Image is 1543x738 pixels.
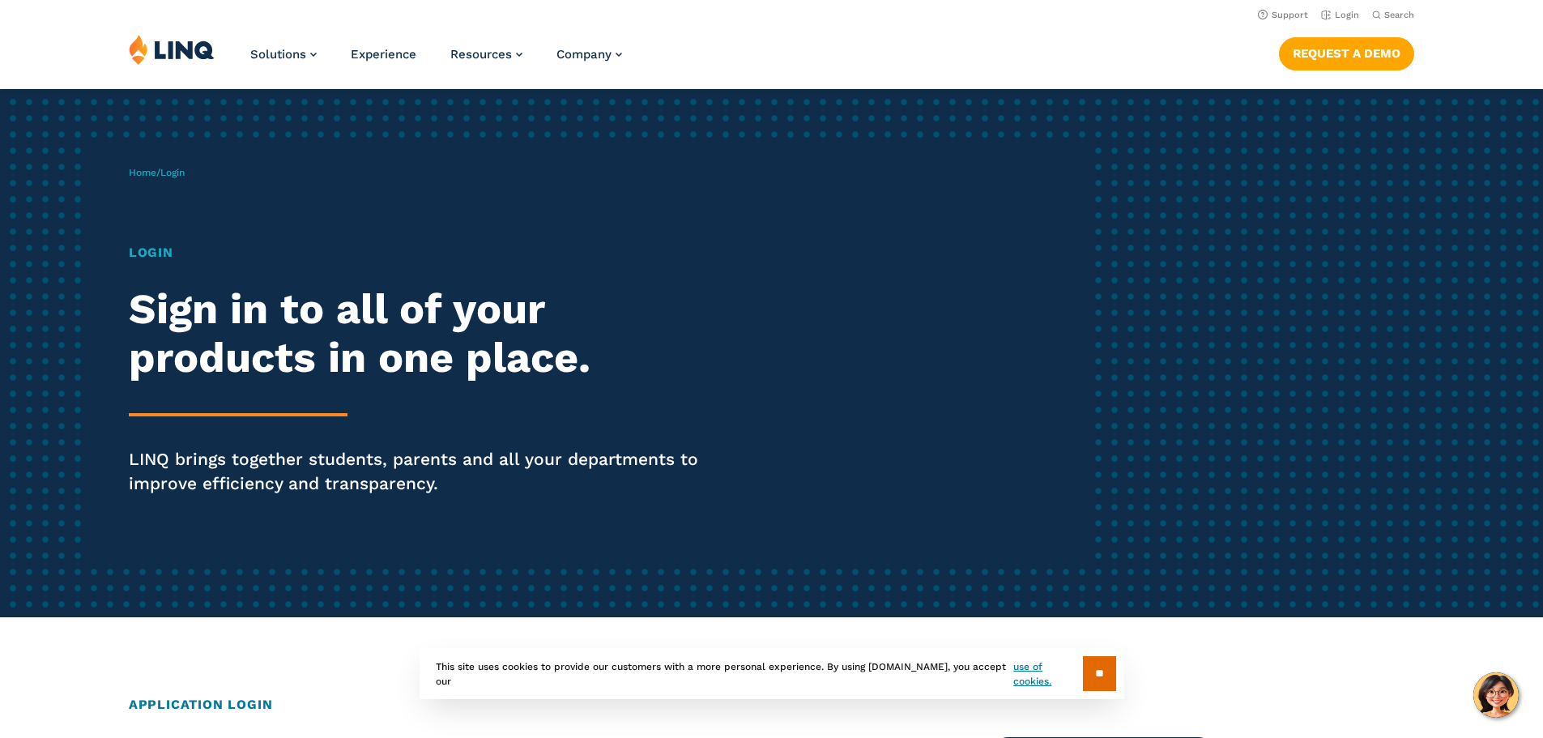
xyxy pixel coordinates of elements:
[1279,37,1414,70] a: Request a Demo
[450,47,512,62] span: Resources
[420,648,1124,699] div: This site uses cookies to provide our customers with a more personal experience. By using [DOMAIN...
[250,34,622,87] nav: Primary Navigation
[129,285,723,382] h2: Sign in to all of your products in one place.
[129,167,185,178] span: /
[1473,672,1519,718] button: Hello, have a question? Let’s chat.
[129,34,215,65] img: LINQ | K‑12 Software
[129,167,156,178] a: Home
[556,47,622,62] a: Company
[129,447,723,496] p: LINQ brings together students, parents and all your departments to improve efficiency and transpa...
[1372,9,1414,21] button: Open Search Bar
[250,47,317,62] a: Solutions
[351,47,416,62] a: Experience
[1258,10,1308,20] a: Support
[160,167,185,178] span: Login
[1013,659,1082,689] a: use of cookies.
[1321,10,1359,20] a: Login
[1384,10,1414,20] span: Search
[556,47,612,62] span: Company
[129,243,723,262] h1: Login
[1279,34,1414,70] nav: Button Navigation
[450,47,522,62] a: Resources
[250,47,306,62] span: Solutions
